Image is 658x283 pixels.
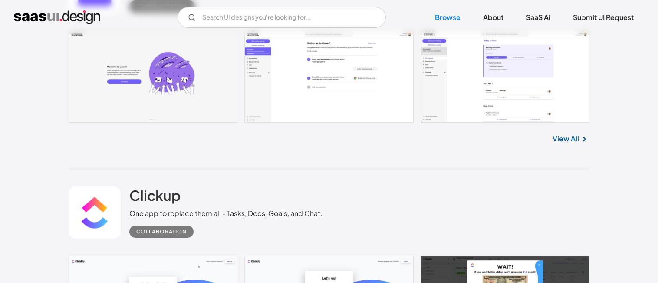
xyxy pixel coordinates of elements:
[178,7,386,28] form: Email Form
[553,133,579,144] a: View All
[129,186,181,208] a: Clickup
[178,7,386,28] input: Search UI designs you're looking for...
[516,8,561,27] a: SaaS Ai
[473,8,514,27] a: About
[129,186,181,204] h2: Clickup
[14,10,100,24] a: home
[136,226,187,237] div: Collaboration
[424,8,471,27] a: Browse
[129,208,322,219] div: One app to replace them all - Tasks, Docs, Goals, and Chat.
[563,8,644,27] a: Submit UI Request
